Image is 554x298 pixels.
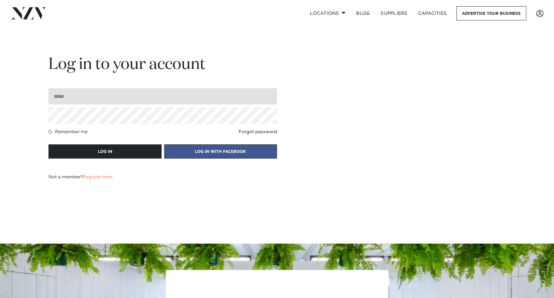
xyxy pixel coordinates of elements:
[375,6,413,20] a: SUPPLIERS
[413,6,452,20] a: Capacities
[48,174,113,180] h4: Not a member? .
[11,7,46,19] img: nzv-logo.png
[164,148,277,154] a: LOG IN WITH FACEBOOK
[164,144,277,159] button: LOG IN WITH FACEBOOK
[351,6,375,20] a: BLOG
[55,129,88,134] h4: Remember me
[83,175,112,179] a: Register here
[456,6,526,20] a: Advertise your business
[305,6,351,20] a: Locations
[48,54,277,75] h2: Log in to your account
[239,129,277,134] a: Forgot password
[48,144,162,159] button: LOG IN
